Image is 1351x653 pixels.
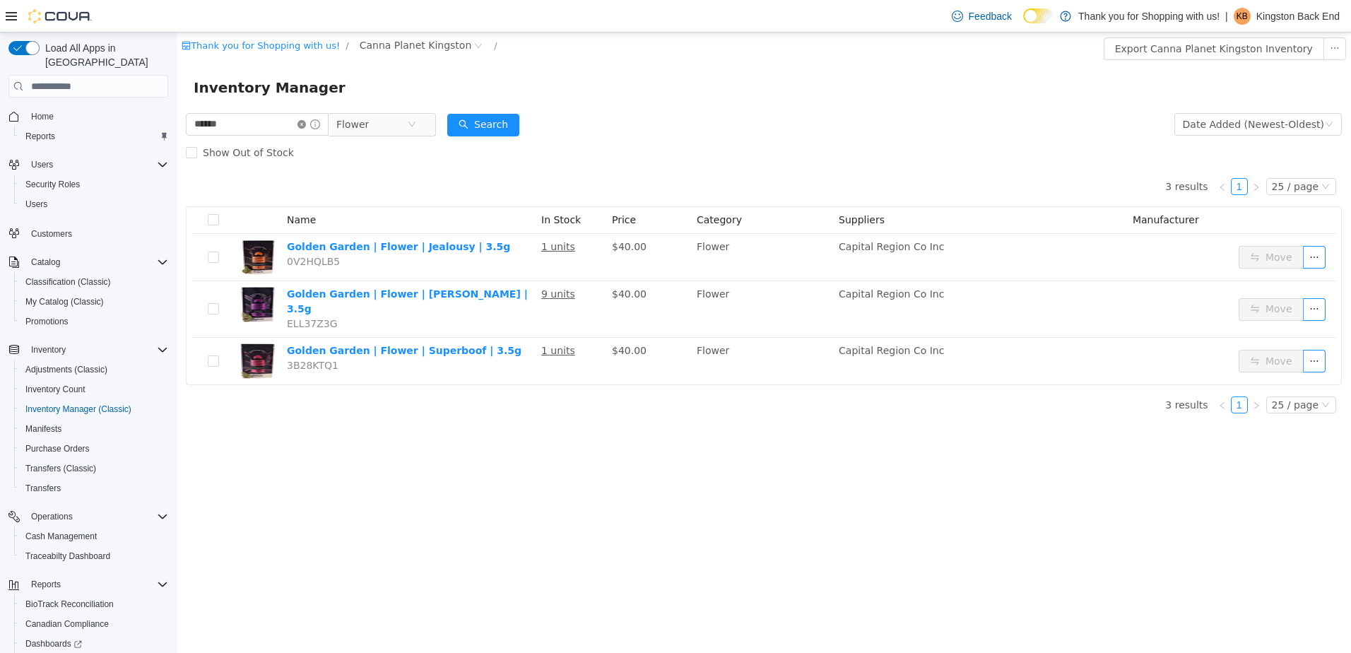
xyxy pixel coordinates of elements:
[25,618,109,630] span: Canadian Compliance
[1145,150,1153,160] i: icon: down
[20,596,168,613] span: BioTrack Reconciliation
[25,423,61,435] span: Manifests
[969,9,1012,23] span: Feedback
[110,286,161,297] span: ELL37Z3G
[20,548,116,565] a: Traceabilty Dashboard
[14,380,174,399] button: Inventory Count
[20,635,88,652] a: Dashboards
[20,420,168,437] span: Manifests
[25,225,78,242] a: Customers
[514,305,656,352] td: Flower
[20,528,102,545] a: Cash Management
[14,360,174,380] button: Adjustments (Classic)
[20,176,168,193] span: Security Roles
[25,638,82,649] span: Dashboards
[3,223,174,243] button: Customers
[1023,23,1024,24] span: Dark Mode
[110,182,139,193] span: Name
[25,108,59,125] a: Home
[134,87,143,97] i: icon: info-circle
[14,175,174,194] button: Security Roles
[25,576,168,593] span: Reports
[31,579,61,590] span: Reports
[1225,8,1228,25] p: |
[3,106,174,127] button: Home
[1256,8,1340,25] p: Kingston Back End
[1095,146,1142,162] div: 25 / page
[25,384,85,395] span: Inventory Count
[25,224,168,242] span: Customers
[25,199,47,210] span: Users
[989,364,1031,381] li: 3 results
[1071,364,1088,381] li: Next Page
[28,9,92,23] img: Cova
[14,594,174,614] button: BioTrack Reconciliation
[14,478,174,498] button: Transfers
[14,546,174,566] button: Traceabilty Dashboard
[20,273,117,290] a: Classification (Classic)
[1095,365,1142,380] div: 25 / page
[31,228,72,240] span: Customers
[5,8,14,18] i: icon: shop
[14,459,174,478] button: Transfers (Classic)
[20,596,119,613] a: BioTrack Reconciliation
[1042,151,1050,159] i: icon: left
[110,256,351,282] a: Golden Garden | Flower | [PERSON_NAME] | 3.5g
[1055,365,1070,380] a: 1
[20,616,114,633] a: Canadian Compliance
[3,340,174,360] button: Inventory
[662,256,767,267] span: Capital Region Co Inc
[1054,364,1071,381] li: 1
[946,2,1017,30] a: Feedback
[20,381,91,398] a: Inventory Count
[20,440,95,457] a: Purchase Orders
[20,401,168,418] span: Inventory Manager (Classic)
[1071,146,1088,163] li: Next Page
[14,439,174,459] button: Purchase Orders
[20,293,168,310] span: My Catalog (Classic)
[1075,369,1084,377] i: icon: right
[20,128,168,145] span: Reports
[14,127,174,146] button: Reports
[1062,213,1127,236] button: icon: swapMove
[64,207,99,242] img: Golden Garden | Flower | Jealousy | 3.5g hero shot
[20,480,168,497] span: Transfers
[31,511,73,522] span: Operations
[25,276,111,288] span: Classification (Classic)
[25,443,90,454] span: Purchase Orders
[3,252,174,272] button: Catalog
[662,182,708,193] span: Suppliers
[5,8,163,18] a: icon: shopThank you for Shopping with us!
[365,312,399,324] u: 1 units
[1054,146,1071,163] li: 1
[514,201,656,249] td: Flower
[20,128,61,145] a: Reports
[20,176,85,193] a: Security Roles
[1037,146,1054,163] li: Previous Page
[14,614,174,634] button: Canadian Compliance
[989,146,1031,163] li: 3 results
[20,528,168,545] span: Cash Management
[20,196,53,213] a: Users
[110,327,162,339] span: 3B28KTQ1
[121,88,129,96] i: icon: close-circle
[1078,8,1220,25] p: Thank you for Shopping with us!
[25,599,114,610] span: BioTrack Reconciliation
[1234,8,1251,25] div: Kingston Back End
[20,635,168,652] span: Dashboards
[1042,369,1050,377] i: icon: left
[20,381,168,398] span: Inventory Count
[956,182,1022,193] span: Manufacturer
[17,44,177,66] span: Inventory Manager
[20,313,168,330] span: Promotions
[31,159,53,170] span: Users
[3,507,174,526] button: Operations
[1147,5,1169,28] button: icon: ellipsis
[25,341,168,358] span: Inventory
[31,344,66,355] span: Inventory
[14,419,174,439] button: Manifests
[1145,368,1153,378] i: icon: down
[1148,88,1157,98] i: icon: down
[3,575,174,594] button: Reports
[520,182,565,193] span: Category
